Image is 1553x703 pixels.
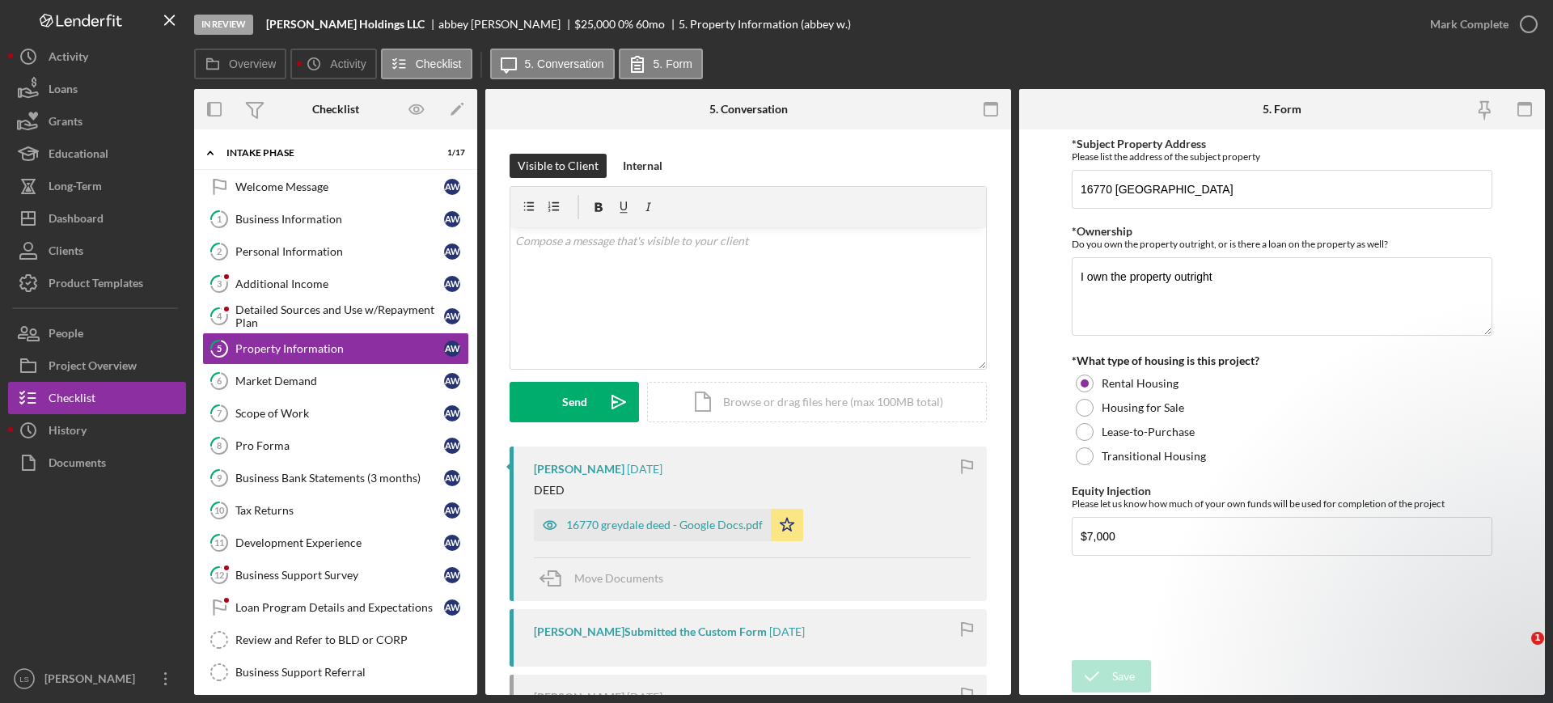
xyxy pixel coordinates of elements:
button: Overview [194,49,286,79]
button: People [8,317,186,349]
tspan: 9 [217,472,222,483]
div: 16770 greydale deed - Google Docs.pdf [566,519,763,531]
div: People [49,317,83,354]
button: Dashboard [8,202,186,235]
div: [PERSON_NAME] Submitted the Custom Form [534,625,767,638]
div: a w [444,179,460,195]
button: Mark Complete [1414,8,1545,40]
a: Welcome Messageaw [202,171,469,203]
div: [PERSON_NAME] [40,663,146,699]
button: Activity [8,40,186,73]
label: Overview [229,57,276,70]
div: Scope of Work [235,407,444,420]
div: a w [444,567,460,583]
label: *Subject Property Address [1072,137,1206,150]
button: 16770 greydale deed - Google Docs.pdf [534,509,803,541]
div: In Review [194,15,253,35]
label: Housing for Sale [1102,401,1184,414]
div: Property Information [235,342,444,355]
div: Business Bank Statements (3 months) [235,472,444,485]
button: Long-Term [8,170,186,202]
label: Transitional Housing [1102,450,1206,463]
label: Rental Housing [1102,377,1179,390]
div: Pro Forma [235,439,444,452]
div: Long-Term [49,170,102,206]
button: LS[PERSON_NAME] [8,663,186,695]
div: a w [444,341,460,357]
div: Do you own the property outright, or is there a loan on the property as well? [1072,238,1492,250]
a: 12Business Support Surveyaw [202,559,469,591]
button: Checklist [8,382,186,414]
tspan: 8 [217,440,222,451]
div: a w [444,211,460,227]
div: a w [444,276,460,292]
a: Loans [8,73,186,105]
div: Internal [623,154,662,178]
div: Business Support Survey [235,569,444,582]
div: Development Experience [235,536,444,549]
a: Loan Program Details and Expectationsaw [202,591,469,624]
button: Documents [8,447,186,479]
tspan: 6 [217,375,222,386]
label: *Ownership [1072,224,1132,238]
div: Business Support Referral [235,666,468,679]
a: 9Business Bank Statements (3 months)aw [202,462,469,494]
tspan: 2 [217,246,222,256]
div: Dashboard [49,202,104,239]
button: Grants [8,105,186,138]
a: 7Scope of Workaw [202,397,469,430]
div: a w [444,405,460,421]
div: Loans [49,73,78,109]
button: Educational [8,138,186,170]
tspan: 10 [214,505,225,515]
div: 5. Form [1263,103,1301,116]
a: Review and Refer to BLD or CORP [202,624,469,656]
div: Product Templates [49,267,143,303]
button: Internal [615,154,671,178]
div: Intake Phase [226,148,425,158]
button: 5. Form [619,49,703,79]
b: [PERSON_NAME] Holdings LLC [266,18,425,31]
div: Activity [49,40,88,77]
a: 2Personal Informationaw [202,235,469,268]
a: 6Market Demandaw [202,365,469,397]
div: Clients [49,235,83,271]
tspan: 12 [214,570,224,580]
textarea: I own the property outright [1072,257,1492,335]
button: 5. Conversation [490,49,615,79]
a: 10Tax Returnsaw [202,494,469,527]
label: 5. Conversation [525,57,604,70]
a: 1Business Informationaw [202,203,469,235]
iframe: Intercom live chat [1498,632,1537,671]
div: Loan Program Details and Expectations [235,601,444,614]
button: Activity [290,49,376,79]
button: History [8,414,186,447]
div: Please let us know how much of your own funds will be used for completion of the project [1072,498,1492,510]
div: Additional Income [235,277,444,290]
div: a w [444,535,460,551]
div: 5. Conversation [709,103,788,116]
tspan: 7 [217,408,222,418]
a: Product Templates [8,267,186,299]
button: Visible to Client [510,154,607,178]
div: Checklist [49,382,95,418]
button: Project Overview [8,349,186,382]
time: 2025-08-01 03:46 [627,463,662,476]
div: 5. Property Information (abbey w.) [679,18,851,31]
label: 5. Form [654,57,692,70]
div: Detailed Sources and Use w/Repayment Plan [235,303,444,329]
div: Visible to Client [518,154,599,178]
div: Educational [49,138,108,174]
button: Checklist [381,49,472,79]
label: Activity [330,57,366,70]
div: Market Demand [235,375,444,387]
div: abbey [PERSON_NAME] [438,18,574,31]
div: a w [444,470,460,486]
a: Clients [8,235,186,267]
